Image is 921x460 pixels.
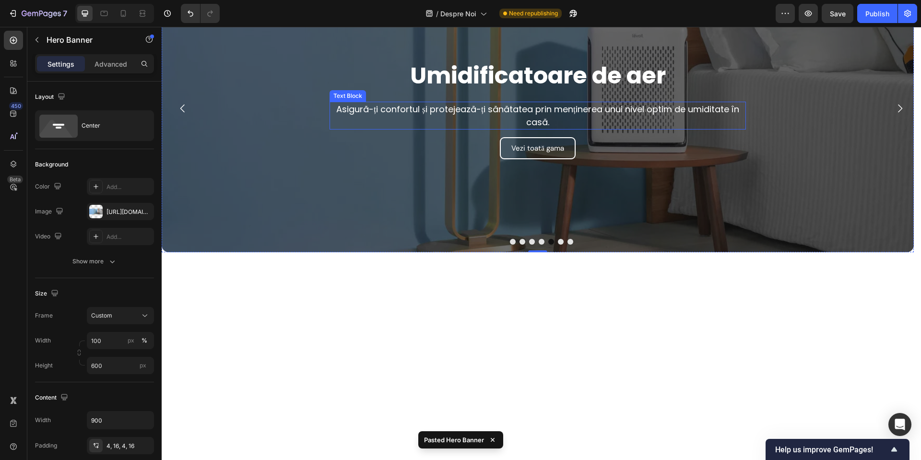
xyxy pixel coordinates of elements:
[35,253,154,270] button: Show more
[128,336,134,345] div: px
[91,311,112,320] span: Custom
[47,59,74,69] p: Settings
[162,27,921,460] iframe: Design area
[35,311,53,320] label: Frame
[440,9,476,19] span: Despre Noi
[87,307,154,324] button: Custom
[35,416,51,425] div: Width
[72,257,117,266] div: Show more
[87,357,154,374] input: px
[35,180,63,193] div: Color
[387,212,392,218] button: Dot
[106,183,152,191] div: Add...
[367,212,373,218] button: Dot
[106,442,152,450] div: 4, 16, 4, 16
[35,91,67,104] div: Layout
[775,445,888,454] span: Help us improve GemPages!
[35,336,51,345] label: Width
[35,391,70,404] div: Content
[87,332,154,349] input: px%
[9,102,23,110] div: 450
[125,335,137,346] button: %
[436,9,438,19] span: /
[35,160,68,169] div: Background
[406,212,412,218] button: Dot
[775,444,900,455] button: Show survey - Help us improve GemPages!
[857,4,897,23] button: Publish
[725,68,752,95] button: Carousel Next Arrow
[35,441,57,450] div: Padding
[424,435,484,445] p: Pasted Hero Banner
[377,212,383,218] button: Dot
[865,9,889,19] div: Publish
[94,59,127,69] p: Advanced
[348,212,354,218] button: Dot
[181,4,220,23] div: Undo/Redo
[139,335,150,346] button: px
[82,115,140,137] div: Center
[140,362,146,369] span: px
[509,9,558,18] span: Need republishing
[7,176,23,183] div: Beta
[358,212,364,218] button: Dot
[35,230,64,243] div: Video
[87,412,153,429] input: Auto
[142,336,147,345] div: %
[35,287,60,300] div: Size
[350,116,402,127] p: Vezi toată gama
[396,212,402,218] button: Dot
[830,10,846,18] span: Save
[47,34,128,46] p: Hero Banner
[106,208,152,216] div: [URL][DOMAIN_NAME]
[35,205,65,218] div: Image
[106,233,152,241] div: Add...
[63,8,67,19] p: 7
[822,4,853,23] button: Save
[888,413,911,436] div: Open Intercom Messenger
[248,33,504,65] strong: Umidificatoare de aer
[170,65,202,73] div: Text Block
[4,4,71,23] button: 7
[35,361,53,370] label: Height
[169,76,583,102] p: Asigură-ți confortul și protejează-ți sănătatea prin menținerea unui nivel optim de umiditate în ...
